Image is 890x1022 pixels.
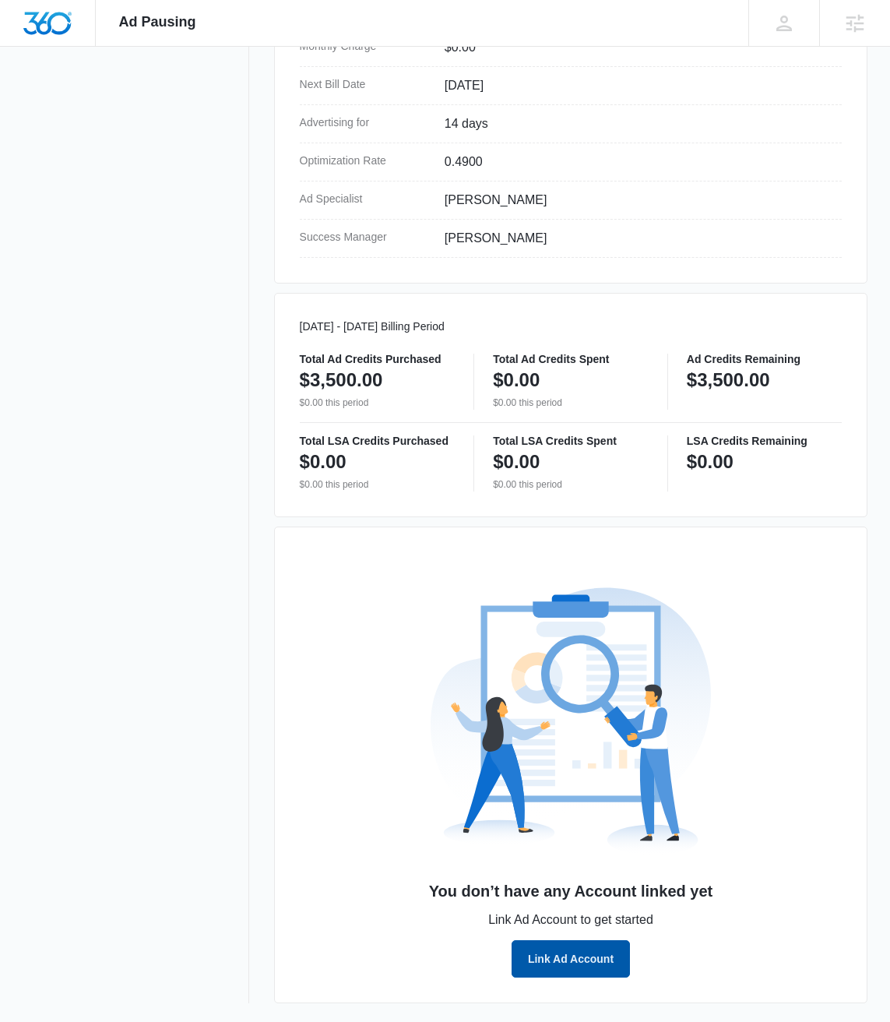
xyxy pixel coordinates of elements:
dd: [PERSON_NAME] [445,191,830,210]
h3: You don’t have any Account linked yet [300,879,843,903]
p: Total LSA Credits Purchased [300,435,456,446]
p: Link Ad Account to get started [300,911,843,929]
dt: Success Manager [300,229,432,245]
p: [DATE] - [DATE] Billing Period [300,319,843,335]
p: Total Ad Credits Spent [493,354,649,365]
p: $3,500.00 [300,368,383,393]
div: Success Manager[PERSON_NAME] [300,220,843,258]
dd: 0.4900 [445,153,830,171]
p: Total Ad Credits Purchased [300,354,456,365]
img: No Data [431,580,711,861]
div: Advertising for14 days [300,105,843,143]
button: Link Ad Account [512,940,630,978]
div: Ad Specialist[PERSON_NAME] [300,181,843,220]
dt: Ad Specialist [300,191,432,207]
dd: [DATE] [445,76,830,95]
p: $0.00 this period [300,396,456,410]
p: $0.00 [493,449,540,474]
dd: $0.00 [445,38,830,57]
p: $3,500.00 [687,368,770,393]
dt: Next Bill Date [300,76,432,93]
dd: 14 days [445,115,830,133]
p: $0.00 [493,368,540,393]
p: $0.00 this period [493,396,649,410]
p: Ad Credits Remaining [687,354,843,365]
div: Next Bill Date[DATE] [300,67,843,105]
p: $0.00 [687,449,733,474]
p: $0.00 this period [493,478,649,492]
div: Monthly Charge$0.00 [300,29,843,67]
dd: [PERSON_NAME] [445,229,830,248]
div: Optimization Rate0.4900 [300,143,843,181]
p: LSA Credits Remaining [687,435,843,446]
p: $0.00 this period [300,478,456,492]
span: Ad Pausing [119,14,196,30]
dt: Optimization Rate [300,153,432,169]
p: Total LSA Credits Spent [493,435,649,446]
dt: Advertising for [300,115,432,131]
p: $0.00 [300,449,347,474]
